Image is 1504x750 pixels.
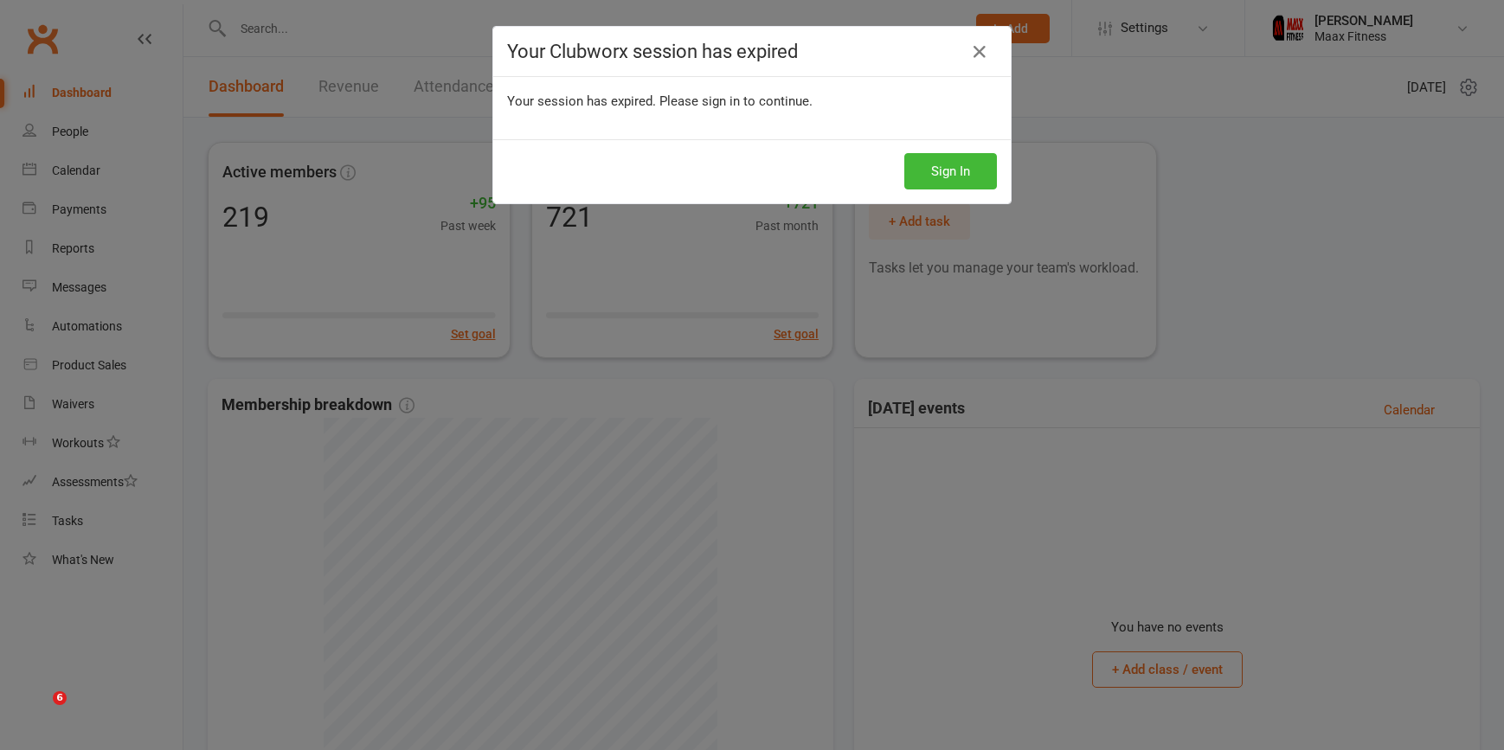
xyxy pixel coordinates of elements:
[507,41,997,62] h4: Your Clubworx session has expired
[17,691,59,733] iframe: Intercom live chat
[507,93,813,109] span: Your session has expired. Please sign in to continue.
[904,153,997,189] button: Sign In
[966,38,993,66] a: Close
[53,691,67,705] span: 6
